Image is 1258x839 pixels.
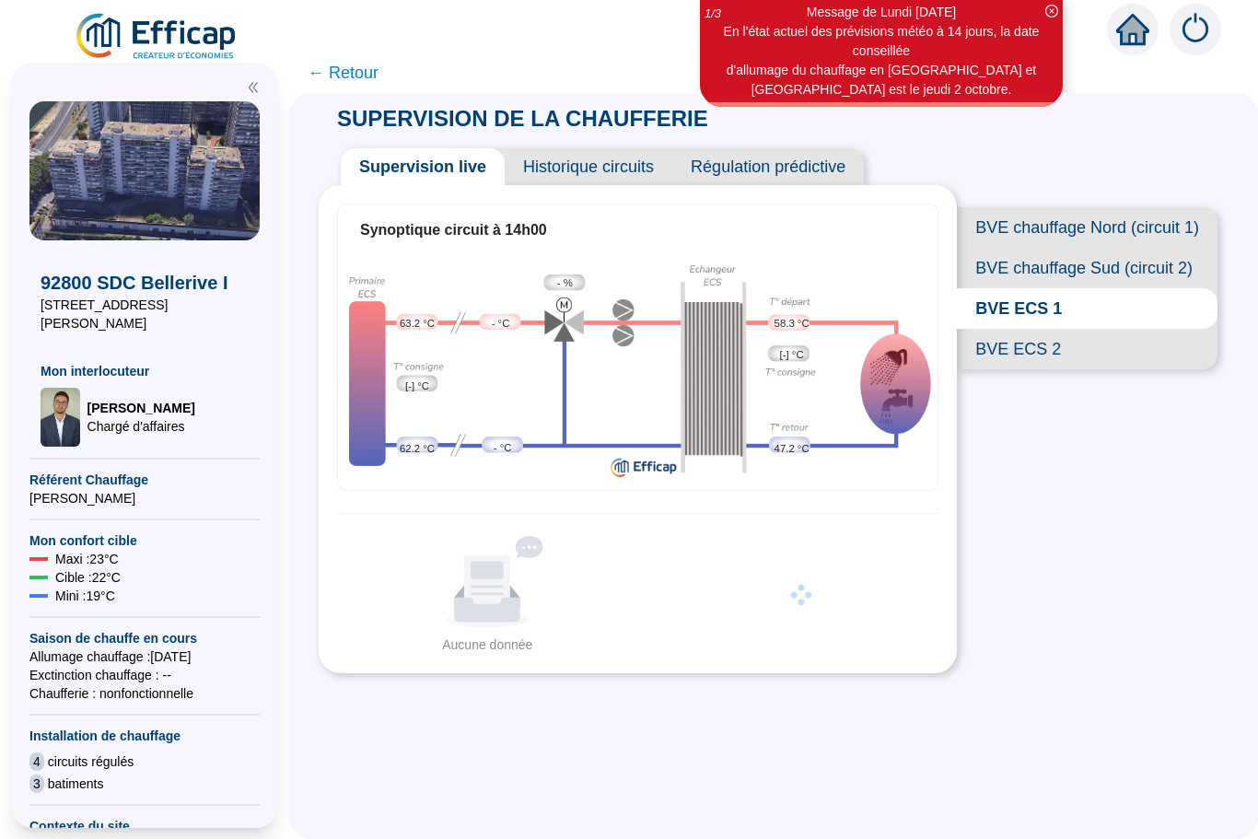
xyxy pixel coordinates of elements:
[29,775,44,793] span: 3
[338,255,938,484] div: Synoptique
[705,6,721,20] i: 1 / 3
[74,11,240,63] img: efficap energie logo
[29,817,260,835] span: Contexte du site
[29,629,260,647] span: Saison de chauffe en cours
[247,81,260,94] span: double-left
[957,329,1217,369] span: BVE ECS 2
[400,441,435,457] span: 62.2 °C
[319,106,727,131] span: SUPERVISION DE LA CHAUFFERIE
[55,550,119,568] span: Maxi : 23 °C
[29,489,260,507] span: [PERSON_NAME]
[55,587,115,605] span: Mini : 19 °C
[48,752,134,771] span: circuits régulés
[41,388,80,447] img: Chargé d'affaires
[703,22,1060,61] div: En l'état actuel des prévisions météo à 14 jours, la date conseillée
[703,3,1060,22] div: Message de Lundi [DATE]
[29,471,260,489] span: Référent Chauffage
[344,635,631,655] div: Aucune donnée
[400,316,435,332] span: 63.2 °C
[957,248,1217,288] span: BVE chauffage Sud (circuit 2)
[492,316,510,332] span: - °C
[29,684,260,703] span: Chaufferie : non fonctionnelle
[405,379,429,394] span: [-] °C
[505,148,672,185] span: Historique circuits
[41,296,249,332] span: [STREET_ADDRESS][PERSON_NAME]
[494,440,512,456] span: - °C
[41,270,249,296] span: 92800 SDC Bellerive I
[87,399,195,417] span: [PERSON_NAME]
[308,60,379,86] span: ← Retour
[341,148,505,185] span: Supervision live
[957,207,1217,248] span: BVE chauffage Nord (circuit 1)
[780,347,804,363] span: [-] °C
[29,666,260,684] span: Exctinction chauffage : --
[48,775,104,793] span: batiments
[87,417,195,436] span: Chargé d'affaires
[957,288,1217,329] span: BVE ECS 1
[775,316,810,332] span: 58.3 °C
[703,61,1060,99] div: d'allumage du chauffage en [GEOGRAPHIC_DATA] et [GEOGRAPHIC_DATA] est le jeudi 2 octobre.
[338,255,938,484] img: ecs-supervision.4e789799f7049b378e9c.png
[29,727,260,745] span: Installation de chauffage
[29,752,44,771] span: 4
[29,531,260,550] span: Mon confort cible
[672,148,864,185] span: Régulation prédictive
[41,362,249,380] span: Mon interlocuteur
[1116,13,1149,46] span: home
[1170,4,1221,55] img: alerts
[775,441,810,457] span: 47.2 °C
[1045,5,1058,17] span: close-circle
[360,219,915,241] div: Synoptique circuit à 14h00
[55,568,121,587] span: Cible : 22 °C
[557,275,573,291] span: - %
[29,647,260,666] span: Allumage chauffage : [DATE]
